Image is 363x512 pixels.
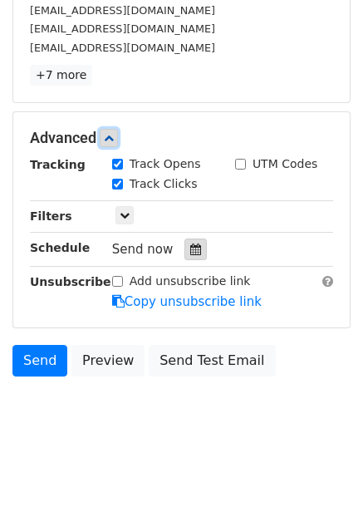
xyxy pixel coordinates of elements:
h5: Advanced [30,129,333,147]
strong: Filters [30,209,72,223]
a: Send Test Email [149,345,275,377]
small: [EMAIL_ADDRESS][DOMAIN_NAME] [30,4,215,17]
label: Track Clicks [130,175,198,193]
strong: Schedule [30,241,90,254]
small: [EMAIL_ADDRESS][DOMAIN_NAME] [30,22,215,35]
a: Send [12,345,67,377]
label: UTM Codes [253,155,317,173]
a: +7 more [30,65,92,86]
label: Add unsubscribe link [130,273,251,290]
span: Send now [112,242,174,257]
small: [EMAIL_ADDRESS][DOMAIN_NAME] [30,42,215,54]
iframe: Chat Widget [280,432,363,512]
a: Copy unsubscribe link [112,294,262,309]
strong: Tracking [30,158,86,171]
a: Preview [71,345,145,377]
label: Track Opens [130,155,201,173]
strong: Unsubscribe [30,275,111,288]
